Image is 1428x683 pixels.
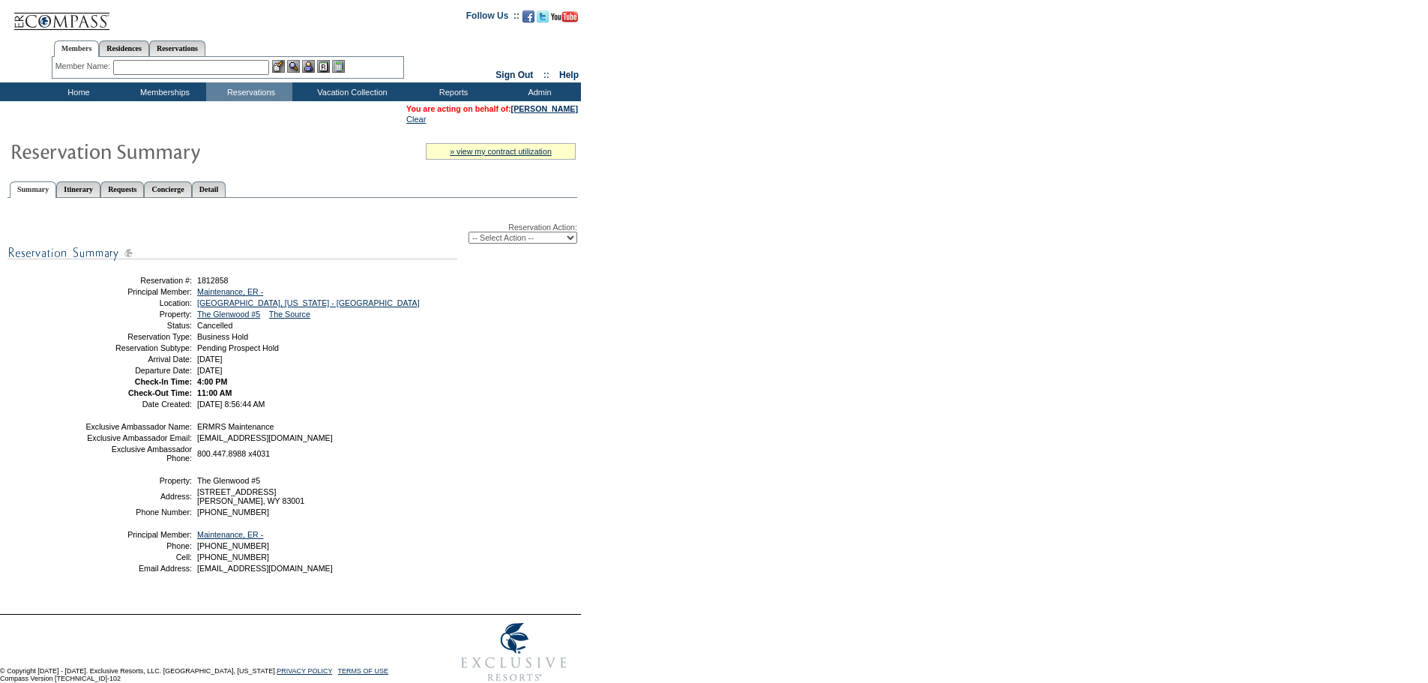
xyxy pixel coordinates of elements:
[551,11,578,22] img: Subscribe to our YouTube Channel
[522,15,534,24] a: Become our fan on Facebook
[99,40,149,56] a: Residences
[197,287,263,296] a: Maintenance, ER -
[269,310,310,319] a: The Source
[197,422,274,431] span: ERMRS Maintenance
[144,181,191,197] a: Concierge
[34,82,120,101] td: Home
[537,15,549,24] a: Follow us on Twitter
[292,82,409,101] td: Vacation Collection
[197,355,223,364] span: [DATE]
[197,433,333,442] span: [EMAIL_ADDRESS][DOMAIN_NAME]
[272,60,285,73] img: b_edit.gif
[85,400,192,409] td: Date Created:
[338,667,389,675] a: TERMS OF USE
[135,377,192,386] strong: Check-In Time:
[197,476,260,485] span: The Glenwood #5
[406,104,578,113] span: You are acting on behalf of:
[317,60,330,73] img: Reservations
[85,310,192,319] td: Property:
[197,530,263,539] a: Maintenance, ER -
[332,60,345,73] img: b_calculator.gif
[511,104,578,113] a: [PERSON_NAME]
[197,377,227,386] span: 4:00 PM
[197,564,333,573] span: [EMAIL_ADDRESS][DOMAIN_NAME]
[85,332,192,341] td: Reservation Type:
[197,343,279,352] span: Pending Prospect Hold
[85,433,192,442] td: Exclusive Ambassador Email:
[85,343,192,352] td: Reservation Subtype:
[85,287,192,296] td: Principal Member:
[10,136,310,166] img: Reservaton Summary
[85,355,192,364] td: Arrival Date:
[56,181,100,197] a: Itinerary
[543,70,549,80] span: ::
[302,60,315,73] img: Impersonate
[495,82,581,101] td: Admin
[287,60,300,73] img: View
[277,667,332,675] a: PRIVACY POLICY
[120,82,206,101] td: Memberships
[197,388,232,397] span: 11:00 AM
[85,276,192,285] td: Reservation #:
[7,244,457,262] img: subTtlResSummary.gif
[450,147,552,156] a: » view my contract utilization
[85,530,192,539] td: Principal Member:
[85,508,192,517] td: Phone Number:
[197,298,420,307] a: [GEOGRAPHIC_DATA], [US_STATE] - [GEOGRAPHIC_DATA]
[85,541,192,550] td: Phone:
[85,422,192,431] td: Exclusive Ambassador Name:
[197,541,269,550] span: [PHONE_NUMBER]
[128,388,192,397] strong: Check-Out Time:
[559,70,579,80] a: Help
[522,10,534,22] img: Become our fan on Facebook
[85,298,192,307] td: Location:
[197,508,269,517] span: [PHONE_NUMBER]
[197,487,304,505] span: [STREET_ADDRESS] [PERSON_NAME], WY 83001
[406,115,426,124] a: Clear
[192,181,226,197] a: Detail
[197,449,270,458] span: 800.447.8988 x4031
[85,564,192,573] td: Email Address:
[197,276,229,285] span: 1812858
[85,445,192,463] td: Exclusive Ambassador Phone:
[149,40,205,56] a: Reservations
[197,553,269,562] span: [PHONE_NUMBER]
[54,40,100,57] a: Members
[197,332,248,341] span: Business Hold
[537,10,549,22] img: Follow us on Twitter
[10,181,56,198] a: Summary
[409,82,495,101] td: Reports
[197,310,260,319] a: The Glenwood #5
[197,366,223,375] span: [DATE]
[495,70,533,80] a: Sign Out
[85,487,192,505] td: Address:
[197,321,232,330] span: Cancelled
[85,553,192,562] td: Cell:
[466,9,519,27] td: Follow Us ::
[85,321,192,330] td: Status:
[206,82,292,101] td: Reservations
[100,181,144,197] a: Requests
[55,60,113,73] div: Member Name:
[7,223,577,244] div: Reservation Action:
[551,15,578,24] a: Subscribe to our YouTube Channel
[85,366,192,375] td: Departure Date:
[85,476,192,485] td: Property:
[197,400,265,409] span: [DATE] 8:56:44 AM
